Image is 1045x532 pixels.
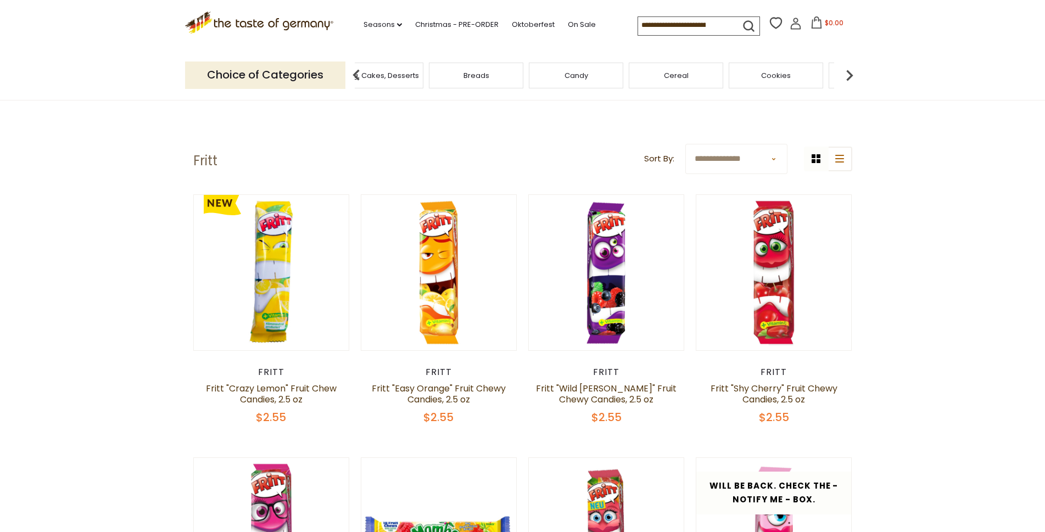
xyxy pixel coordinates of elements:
a: Fritt "Crazy Lemon" Fruit Chew Candies, 2.5 oz [206,382,337,406]
a: Christmas - PRE-ORDER [415,19,499,31]
p: Choice of Categories [185,61,345,88]
a: Breads [463,71,489,80]
img: Fritt [696,195,852,350]
h1: Fritt [193,153,217,169]
span: $0.00 [825,18,843,27]
div: Fritt [193,367,350,378]
img: Fritt [361,195,517,350]
a: Seasons [364,19,402,31]
a: Baking, Cakes, Desserts [334,71,419,80]
span: $2.55 [591,410,622,425]
a: Fritt "Wild [PERSON_NAME]" Fruit Chewy Candies, 2.5 oz [536,382,677,406]
img: Fritt [529,195,684,350]
a: Cereal [664,71,689,80]
span: $2.55 [256,410,286,425]
a: Oktoberfest [512,19,555,31]
div: Fritt [528,367,685,378]
a: Candy [565,71,588,80]
img: Fritt [194,195,349,350]
a: Fritt "Shy Cherry" Fruit Chewy Candies, 2.5 oz [711,382,837,406]
div: Fritt [361,367,517,378]
span: $2.55 [759,410,789,425]
a: On Sale [568,19,596,31]
label: Sort By: [644,152,674,166]
span: $2.55 [423,410,454,425]
a: Cookies [761,71,791,80]
a: Fritt "Easy Orange" Fruit Chewy Candies, 2.5 oz [372,382,506,406]
div: Fritt [696,367,852,378]
img: next arrow [839,64,860,86]
button: $0.00 [804,16,851,33]
img: previous arrow [345,64,367,86]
